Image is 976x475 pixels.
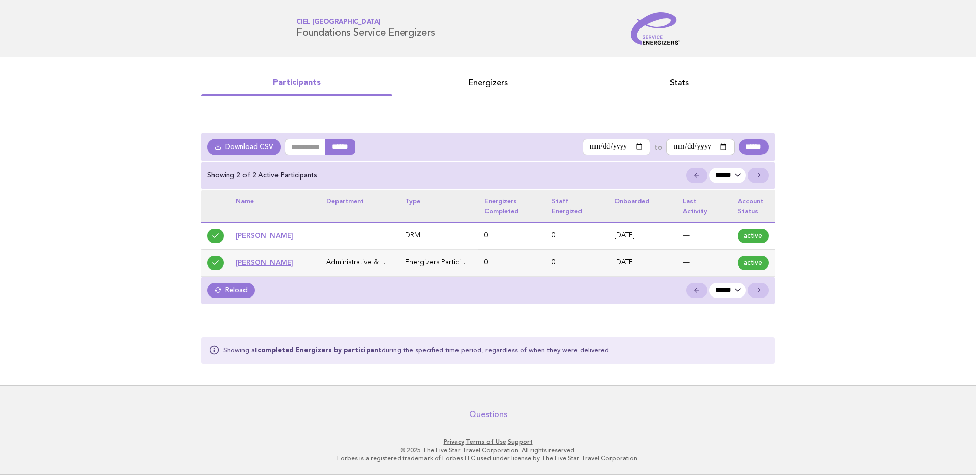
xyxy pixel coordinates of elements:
a: Participants [201,76,392,90]
span: Energizers Participant [405,259,475,266]
a: Terms of Use [466,438,506,446]
a: Privacy [444,438,464,446]
th: Type [399,190,478,222]
label: to [654,142,662,152]
a: Energizers [392,76,584,90]
th: Energizers completed [478,190,545,222]
td: [DATE] [608,222,677,249]
a: Download CSV [207,139,281,155]
td: 0 [478,222,545,249]
img: Service Energizers [631,12,680,45]
a: [PERSON_NAME] [236,231,293,240]
th: Last activity [677,190,731,222]
th: Name [230,190,320,222]
strong: completed Energizers by participant [258,347,382,354]
span: active [738,229,769,243]
h1: Foundations Service Energizers [296,19,435,38]
th: Staff energized [545,190,608,222]
td: — [677,249,731,276]
p: © 2025 The Five Star Travel Corporation. All rights reserved. [177,446,799,454]
td: [DATE] [608,249,677,276]
td: 0 [478,249,545,276]
p: Forbes is a registered trademark of Forbes LLC used under license by The Five Star Travel Corpora... [177,454,799,462]
a: Questions [469,409,507,420]
td: 0 [545,222,608,249]
td: — [677,222,731,249]
span: DRM [405,232,420,239]
p: · · [177,438,799,446]
p: Showing 2 of 2 Active Participants [207,171,317,180]
span: Ciel [GEOGRAPHIC_DATA] [296,19,435,26]
span: Administrative & General (Executive Office, HR, IT, Finance) [326,259,515,266]
th: Department [320,190,400,222]
td: 0 [545,249,608,276]
a: [PERSON_NAME] [236,258,293,266]
a: Support [508,438,533,446]
a: Reload [207,283,255,298]
a: Stats [584,76,775,90]
th: Onboarded [608,190,677,222]
th: Account status [731,190,775,222]
p: Showing all during the specified time period, regardless of when they were delivered. [223,345,611,355]
span: active [738,256,769,270]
